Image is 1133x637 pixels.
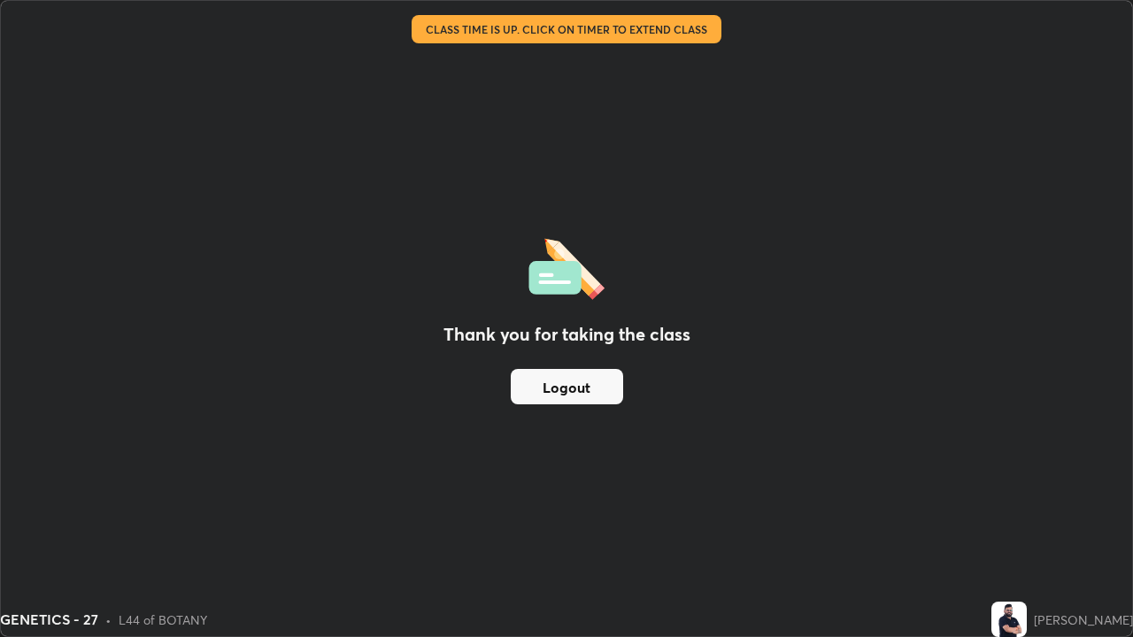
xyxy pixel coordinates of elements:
button: Logout [511,369,623,404]
div: • [105,610,112,629]
div: L44 of BOTANY [119,610,207,629]
h2: Thank you for taking the class [443,321,690,348]
img: d98aa69fbffa4e468a8ec30e0ca3030a.jpg [991,602,1027,637]
div: [PERSON_NAME] [1034,610,1133,629]
img: offlineFeedback.1438e8b3.svg [528,233,605,300]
